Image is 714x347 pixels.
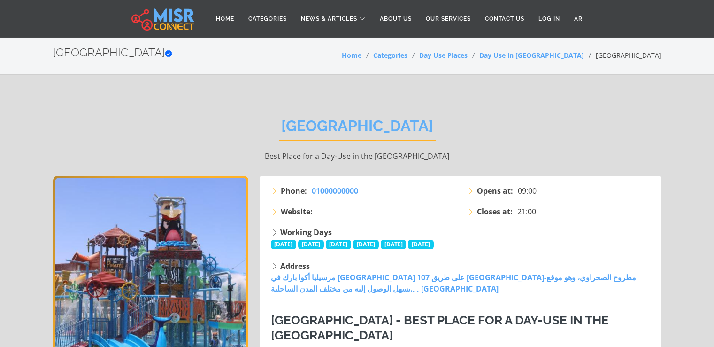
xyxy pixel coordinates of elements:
[271,272,636,294] a: مرسيليا أكوا بارك في [GEOGRAPHIC_DATA] 107 على طريق [GEOGRAPHIC_DATA]-مطروح الصحراوي، وهو موقع يس...
[419,10,478,28] a: Our Services
[531,10,567,28] a: Log in
[381,240,407,249] span: [DATE]
[53,46,172,60] h2: [GEOGRAPHIC_DATA]
[280,261,310,271] strong: Address
[281,185,307,197] strong: Phone:
[294,10,373,28] a: News & Articles
[312,185,358,197] a: 01000000000
[567,10,590,28] a: AR
[301,15,357,23] span: News & Articles
[373,10,419,28] a: About Us
[131,7,194,31] img: main.misr_connect
[271,240,297,249] span: [DATE]
[326,240,352,249] span: [DATE]
[479,51,584,60] a: Day Use in [GEOGRAPHIC_DATA]
[477,206,513,217] strong: Closes at:
[517,206,536,217] span: 21:00
[408,240,434,249] span: [DATE]
[280,227,332,237] strong: Working Days
[373,51,407,60] a: Categories
[584,50,661,60] li: [GEOGRAPHIC_DATA]
[165,50,172,57] svg: Verified account
[353,240,379,249] span: [DATE]
[209,10,241,28] a: Home
[53,150,661,162] p: Best Place for a Day-Use in the [GEOGRAPHIC_DATA]
[419,51,468,60] a: Day Use Places
[312,186,358,196] span: 01000000000
[281,206,313,217] strong: Website:
[279,117,436,141] h2: [GEOGRAPHIC_DATA]
[478,10,531,28] a: Contact Us
[518,185,537,197] span: 09:00
[298,240,324,249] span: [DATE]
[271,313,652,342] h3: [GEOGRAPHIC_DATA] - Best Place for a Day-Use in the [GEOGRAPHIC_DATA]
[477,185,513,197] strong: Opens at:
[241,10,294,28] a: Categories
[342,51,361,60] a: Home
